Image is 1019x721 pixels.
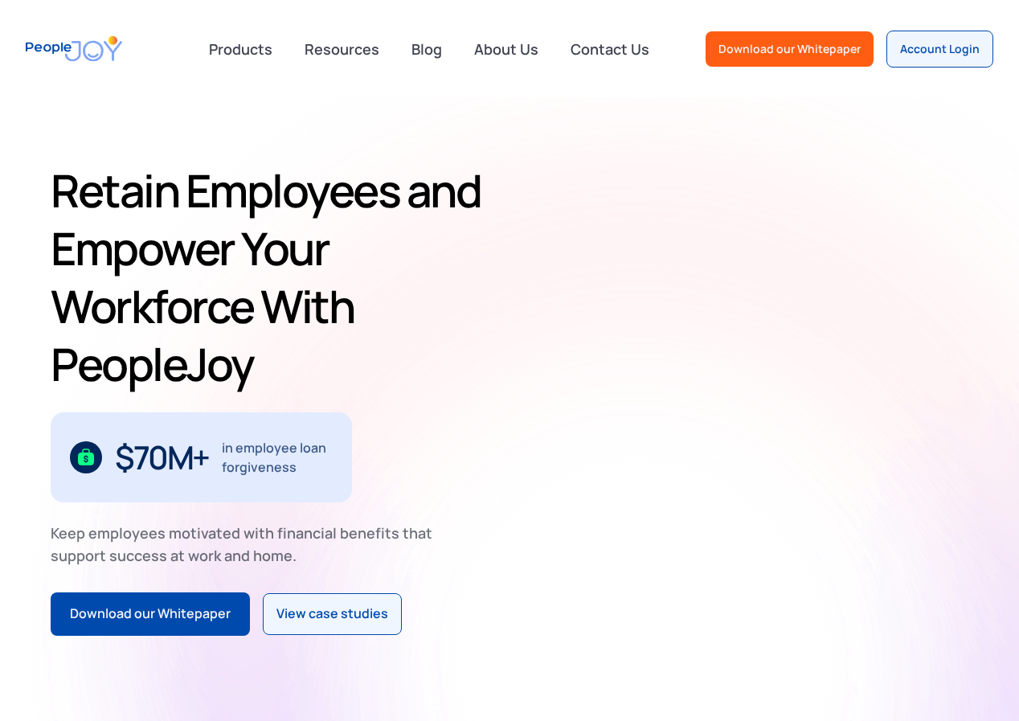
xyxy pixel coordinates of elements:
[263,593,402,635] a: View case studies
[276,604,388,625] div: View case studies
[464,31,548,67] a: About Us
[115,444,209,470] div: $70M+
[70,604,231,625] div: Download our Whitepaper
[51,522,446,567] div: Keep employees motivated with financial benefits that support success at work and home.
[222,438,334,477] div: in employee loan forgiveness
[561,31,659,67] a: Contact Us
[295,31,389,67] a: Resources
[199,33,282,65] div: Products
[718,41,861,57] div: Download our Whitepaper
[26,26,122,72] a: home
[402,31,452,67] a: Blog
[886,31,993,68] a: Account Login
[51,412,352,502] div: 1 / 3
[900,41,980,57] div: Account Login
[51,162,522,393] h1: Retain Employees and Empower Your Workforce With PeopleJoy
[706,31,874,67] a: Download our Whitepaper
[51,592,250,636] a: Download our Whitepaper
